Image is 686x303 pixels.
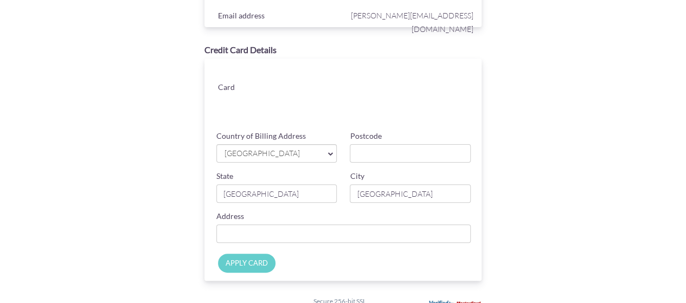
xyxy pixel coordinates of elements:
[204,44,482,56] div: Credit Card Details
[216,144,337,163] a: [GEOGRAPHIC_DATA]
[286,93,378,113] iframe: Secure card expiration date input frame
[350,171,364,182] label: City
[380,93,472,113] iframe: Secure card security code input frame
[218,254,275,273] input: APPLY CARD
[350,131,381,141] label: Postcode
[216,171,233,182] label: State
[210,80,278,96] div: Card
[286,69,472,89] iframe: Secure card number input frame
[216,211,244,222] label: Address
[223,148,319,159] span: [GEOGRAPHIC_DATA]
[216,131,306,141] label: Country of Billing Address
[345,9,473,36] span: [PERSON_NAME][EMAIL_ADDRESS][DOMAIN_NAME]
[210,9,346,25] div: Email address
